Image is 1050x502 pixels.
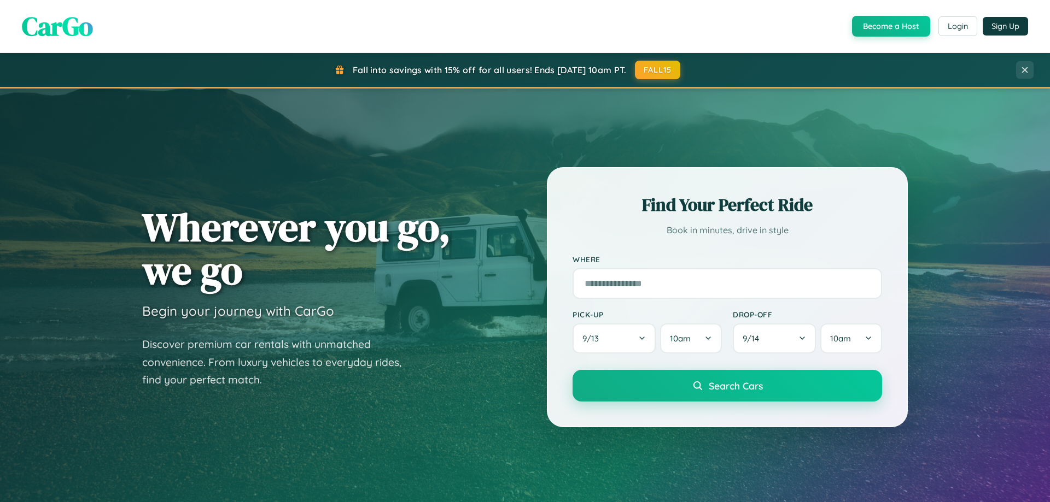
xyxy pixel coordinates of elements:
[573,323,656,353] button: 9/13
[660,323,722,353] button: 10am
[983,17,1028,36] button: Sign Up
[573,255,882,264] label: Where
[820,323,882,353] button: 10am
[573,193,882,217] h2: Find Your Perfect Ride
[733,323,816,353] button: 9/14
[830,333,851,344] span: 10am
[635,61,681,79] button: FALL15
[670,333,691,344] span: 10am
[142,205,451,292] h1: Wherever you go, we go
[733,310,882,319] label: Drop-off
[852,16,930,37] button: Become a Host
[573,222,882,238] p: Book in minutes, drive in style
[142,335,416,389] p: Discover premium car rentals with unmatched convenience. From luxury vehicles to everyday rides, ...
[709,380,763,392] span: Search Cars
[353,64,627,75] span: Fall into savings with 15% off for all users! Ends [DATE] 10am PT.
[573,310,722,319] label: Pick-up
[743,333,765,344] span: 9 / 14
[573,370,882,401] button: Search Cars
[22,8,93,44] span: CarGo
[582,333,604,344] span: 9 / 13
[938,16,977,36] button: Login
[142,303,334,319] h3: Begin your journey with CarGo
